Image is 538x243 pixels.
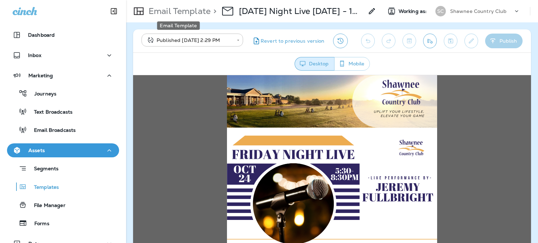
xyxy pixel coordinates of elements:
div: Published [DATE] 2:29 PM [146,37,232,44]
button: Send test email [423,34,437,48]
p: Text Broadcasts [27,109,73,116]
button: Dashboard [7,28,119,42]
button: Email Broadcasts [7,122,119,137]
p: Shawnee Country Club [450,8,507,14]
button: Desktop [295,57,334,71]
button: File Manager [7,198,119,212]
button: Text Broadcasts [7,104,119,119]
img: Shawnee-CC--Friday-Night-Live-Oct.-2025---Blog.png [94,52,304,171]
p: Email Template [146,6,211,16]
p: > [211,6,216,16]
div: SC [435,6,446,16]
button: Assets [7,143,119,157]
p: Journeys [27,91,56,98]
button: Revert to previous version [249,34,327,48]
p: Dashboard [28,32,55,38]
div: Email Template [157,21,200,30]
p: Email Broadcasts [27,127,76,134]
button: Marketing [7,69,119,83]
div: Friday Night Live October 2025 - 10/24 [239,6,364,16]
p: [DATE] Night Live [DATE] - 10/24 [239,6,364,16]
p: Templates [27,184,59,191]
strong: [DATE] Night Live - Live Music & Great Food [103,176,295,188]
button: Journeys [7,86,119,101]
button: Inbox [7,48,119,62]
p: Forms [27,221,49,227]
p: Assets [28,148,45,153]
button: Collapse Sidebar [104,4,124,18]
button: Templates [7,179,119,194]
p: File Manager [27,202,65,209]
p: Segments [27,166,58,173]
button: Mobile [334,57,370,71]
span: Working as: [399,8,428,14]
button: Segments [7,161,119,176]
button: Forms [7,216,119,230]
p: Marketing [28,73,53,78]
button: View Changelog [333,34,348,48]
p: Inbox [28,52,41,58]
span: Revert to previous version [261,38,325,44]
